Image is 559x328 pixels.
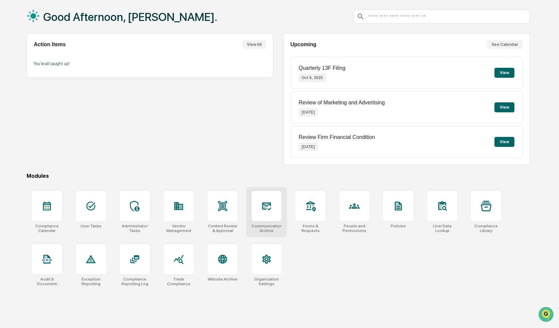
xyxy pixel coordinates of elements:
[34,42,66,48] h2: Action Items
[4,81,46,93] a: 🖐️Preclearance
[48,84,54,90] div: 🗄️
[66,113,81,118] span: Pylon
[7,97,12,102] div: 🔎
[81,224,101,228] div: User Tasks
[13,84,43,90] span: Preclearance
[7,84,12,90] div: 🖐️
[164,224,194,233] div: Vendor Management
[290,42,316,48] h2: Upcoming
[55,84,83,90] span: Attestations
[32,277,62,286] div: Audit & Document Logs
[46,81,85,93] a: 🗄️Attestations
[427,224,457,233] div: User Data Lookup
[295,224,325,233] div: Forms & Requests
[164,277,194,286] div: Trade Compliance
[120,224,150,233] div: Administrator Tasks
[120,277,150,286] div: Compliance Reporting Log
[299,74,326,82] p: Oct 6, 2025
[47,112,81,118] a: Powered byPylon
[299,134,375,140] p: Review Firm Financial Condition
[23,57,84,63] div: We're available if you need us!
[13,96,42,103] span: Data Lookup
[43,10,217,24] h1: Good Afternoon, [PERSON_NAME].
[4,94,45,106] a: 🔎Data Lookup
[299,65,346,71] p: Quarterly 13F Filing
[471,224,501,233] div: Compliance Library
[7,51,19,63] img: 1746055101610-c473b297-6a78-478c-a979-82029cc54cd1
[27,173,530,179] div: Modules
[299,143,318,151] p: [DATE]
[242,40,266,49] button: View All
[494,102,514,112] button: View
[391,224,406,228] div: Policies
[252,277,281,286] div: Organization Settings
[23,51,109,57] div: Start new chat
[7,14,121,25] p: How can we help?
[76,277,106,286] div: Exception Reporting
[538,306,556,324] iframe: Open customer support
[208,277,238,281] div: Website Archive
[208,224,238,233] div: Content Review & Approval
[494,68,514,78] button: View
[113,53,121,61] button: Start new chat
[339,224,369,233] div: People and Permissions
[34,61,266,66] p: You're all caught up!
[252,224,281,233] div: Communications Archive
[487,40,523,49] button: See Calendar
[299,100,385,106] p: Review of Marketing and Advertising
[299,108,318,116] p: [DATE]
[494,137,514,147] button: View
[32,224,62,233] div: Compliance Calendar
